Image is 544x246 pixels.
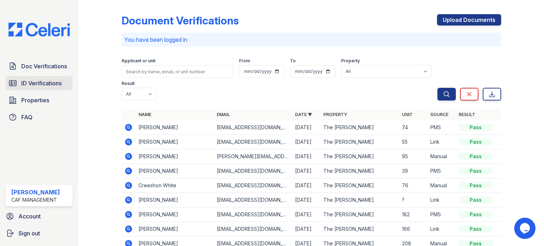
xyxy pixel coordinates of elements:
[399,207,427,222] td: 182
[292,164,321,178] td: [DATE]
[136,178,214,193] td: Creeshon White
[399,178,427,193] td: 76
[136,120,214,135] td: [PERSON_NAME]
[399,193,427,207] td: ?
[399,135,427,149] td: 55
[214,178,292,193] td: [EMAIL_ADDRESS][DOMAIN_NAME]
[214,207,292,222] td: [EMAIL_ADDRESS][DOMAIN_NAME]
[321,149,399,164] td: The [PERSON_NAME]
[138,112,151,117] a: Name
[290,58,296,64] label: To
[292,149,321,164] td: [DATE]
[399,120,427,135] td: 74
[399,222,427,236] td: 166
[321,120,399,135] td: The [PERSON_NAME]
[136,222,214,236] td: [PERSON_NAME]
[459,211,493,218] div: Pass
[459,225,493,233] div: Pass
[21,113,33,121] span: FAQ
[459,196,493,204] div: Pass
[292,193,321,207] td: [DATE]
[136,164,214,178] td: [PERSON_NAME]
[459,167,493,175] div: Pass
[214,135,292,149] td: [EMAIL_ADDRESS][DOMAIN_NAME]
[124,35,498,44] p: You have been logged in
[427,149,456,164] td: Manual
[239,58,250,64] label: From
[121,81,135,86] label: Result
[21,62,67,70] span: Doc Verifications
[323,112,347,117] a: Property
[214,193,292,207] td: [EMAIL_ADDRESS][DOMAIN_NAME]
[295,112,312,117] a: Date ▼
[121,65,233,78] input: Search by name, email, or unit number
[121,14,239,27] div: Document Verifications
[459,153,493,160] div: Pass
[427,178,456,193] td: Manual
[402,112,413,117] a: Unit
[427,164,456,178] td: PMS
[136,135,214,149] td: [PERSON_NAME]
[321,178,399,193] td: The [PERSON_NAME]
[292,135,321,149] td: [DATE]
[341,58,360,64] label: Property
[321,164,399,178] td: The [PERSON_NAME]
[321,222,399,236] td: The [PERSON_NAME]
[430,112,448,117] a: Source
[136,207,214,222] td: [PERSON_NAME]
[18,212,41,221] span: Account
[6,93,73,107] a: Properties
[21,96,49,104] span: Properties
[214,149,292,164] td: [PERSON_NAME][EMAIL_ADDRESS][PERSON_NAME][DOMAIN_NAME]
[459,182,493,189] div: Pass
[136,149,214,164] td: [PERSON_NAME]
[217,112,230,117] a: Email
[321,207,399,222] td: The [PERSON_NAME]
[459,138,493,145] div: Pass
[399,149,427,164] td: 95
[459,112,475,117] a: Result
[121,58,155,64] label: Applicant or unit
[459,124,493,131] div: Pass
[6,76,73,90] a: ID Verifications
[214,222,292,236] td: [EMAIL_ADDRESS][DOMAIN_NAME]
[427,193,456,207] td: Link
[11,188,60,196] div: [PERSON_NAME]
[427,135,456,149] td: Link
[214,164,292,178] td: [EMAIL_ADDRESS][DOMAIN_NAME]
[18,229,40,238] span: Sign out
[437,14,501,25] a: Upload Documents
[292,178,321,193] td: [DATE]
[292,120,321,135] td: [DATE]
[6,59,73,73] a: Doc Verifications
[514,218,537,239] iframe: chat widget
[292,207,321,222] td: [DATE]
[399,164,427,178] td: 39
[6,110,73,124] a: FAQ
[214,120,292,135] td: [EMAIL_ADDRESS][DOMAIN_NAME]
[3,23,75,36] img: CE_Logo_Blue-a8612792a0a2168367f1c8372b55b34899dd931a85d93a1a3d3e32e68fde9ad4.png
[136,193,214,207] td: [PERSON_NAME]
[427,120,456,135] td: PMS
[292,222,321,236] td: [DATE]
[11,196,60,204] div: CAF Management
[21,79,62,87] span: ID Verifications
[3,226,75,240] a: Sign out
[427,222,456,236] td: Link
[427,207,456,222] td: PMS
[321,135,399,149] td: The [PERSON_NAME]
[321,193,399,207] td: The [PERSON_NAME]
[3,209,75,223] a: Account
